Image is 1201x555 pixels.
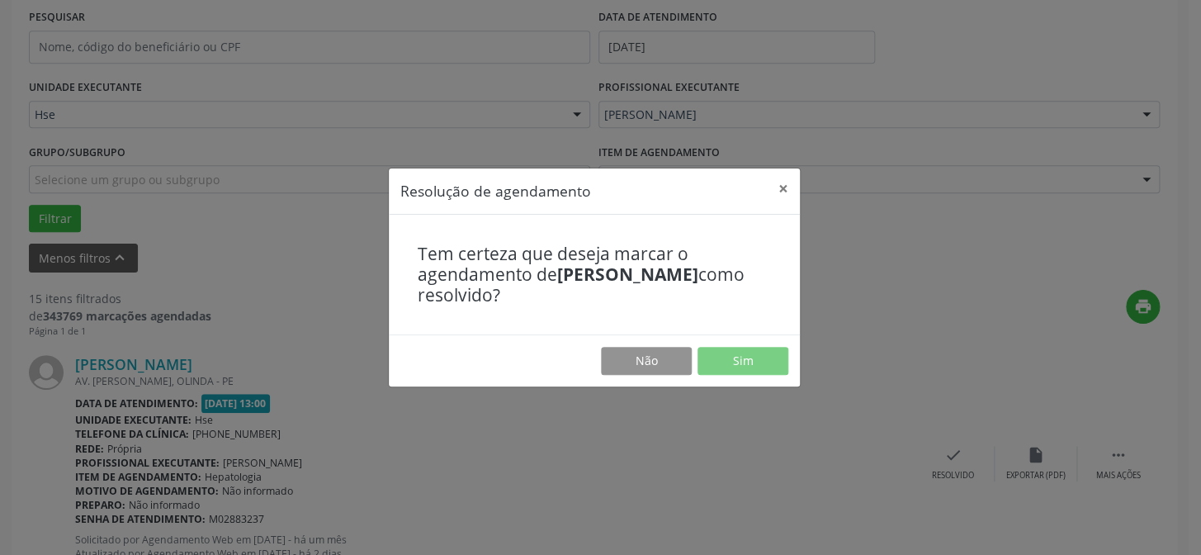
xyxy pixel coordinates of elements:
[557,263,698,286] b: [PERSON_NAME]
[767,168,800,209] button: Close
[601,347,692,375] button: Não
[697,347,788,375] button: Sim
[400,180,591,202] h5: Resolução de agendamento
[418,244,771,306] h4: Tem certeza que deseja marcar o agendamento de como resolvido?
